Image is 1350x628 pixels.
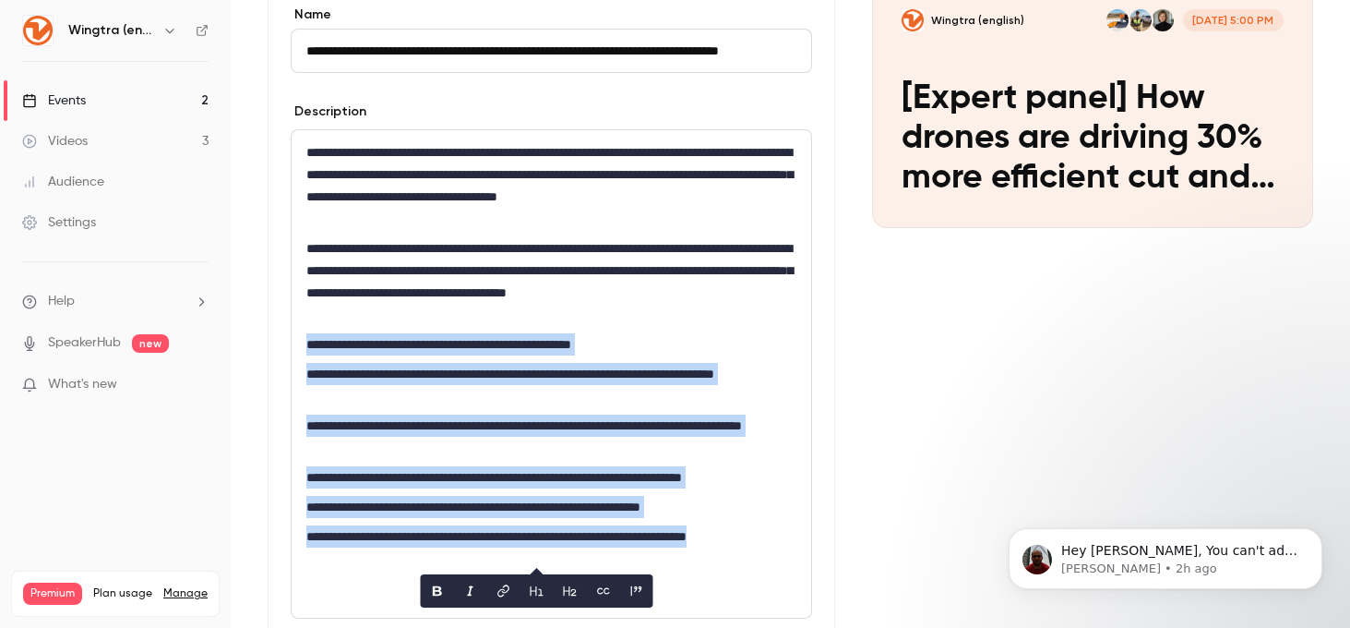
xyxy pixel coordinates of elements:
[622,576,651,606] button: blockquote
[291,6,812,24] label: Name
[423,576,452,606] button: bold
[489,576,519,606] button: link
[163,586,208,601] a: Manage
[291,129,812,619] section: description
[48,292,75,311] span: Help
[68,21,155,40] h6: Wingtra (english)
[48,375,117,394] span: What's new
[291,103,366,121] label: Description
[456,576,485,606] button: italic
[22,213,96,232] div: Settings
[132,334,169,353] span: new
[22,132,88,151] div: Videos
[23,583,82,605] span: Premium
[22,292,209,311] li: help-dropdown-opener
[23,16,53,45] img: Wingtra (english)
[292,130,811,618] div: editor
[981,489,1350,619] iframe: Intercom notifications message
[93,586,152,601] span: Plan usage
[22,91,86,110] div: Events
[22,173,104,191] div: Audience
[48,333,121,353] a: SpeakerHub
